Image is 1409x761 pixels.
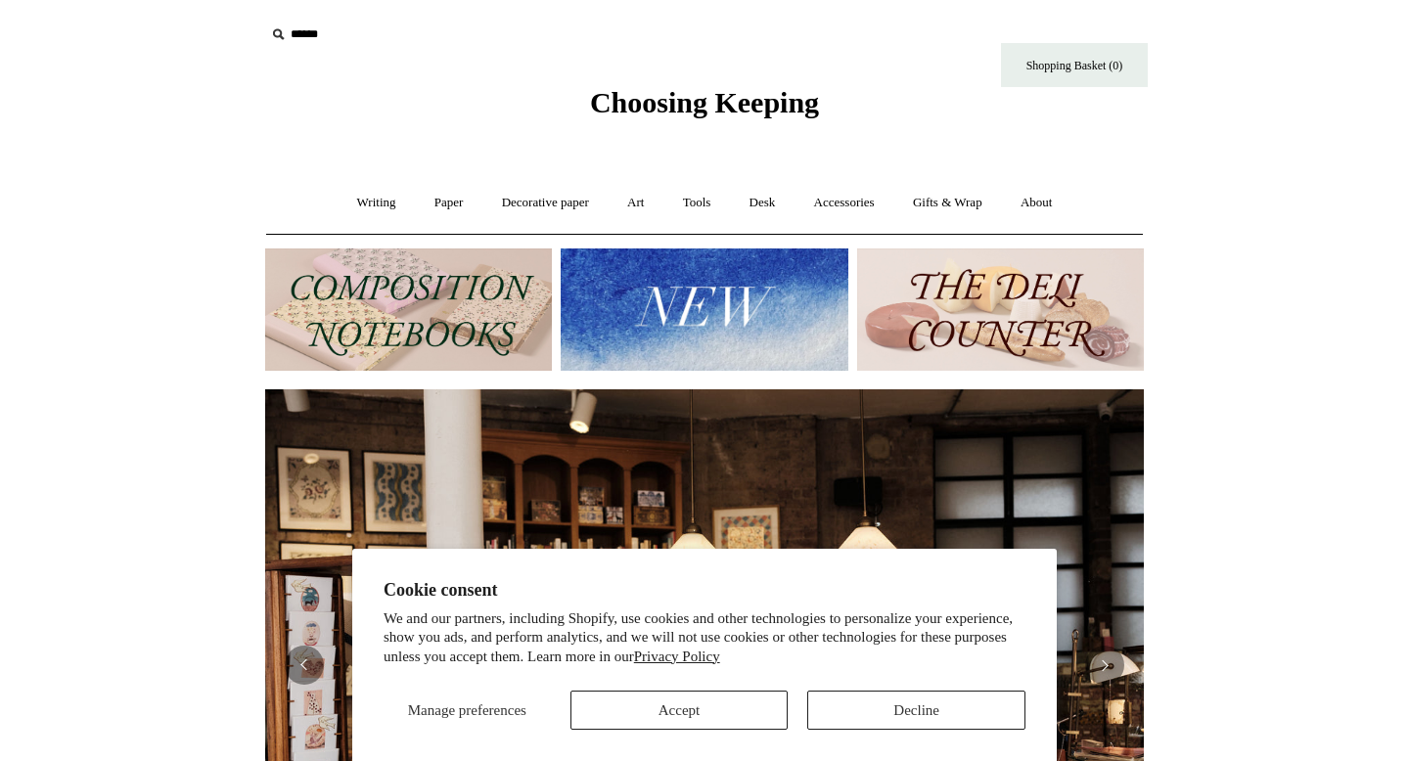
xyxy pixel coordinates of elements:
a: Gifts & Wrap [895,177,1000,229]
h2: Cookie consent [384,580,1025,601]
img: New.jpg__PID:f73bdf93-380a-4a35-bcfe-7823039498e1 [561,248,847,371]
button: Next [1085,646,1124,685]
a: Paper [417,177,481,229]
p: We and our partners, including Shopify, use cookies and other technologies to personalize your ex... [384,609,1025,667]
button: Manage preferences [384,691,551,730]
a: Decorative paper [484,177,607,229]
button: Decline [807,691,1025,730]
a: Tools [665,177,729,229]
img: 202302 Composition ledgers.jpg__PID:69722ee6-fa44-49dd-a067-31375e5d54ec [265,248,552,371]
a: Accessories [796,177,892,229]
a: Desk [732,177,794,229]
a: Choosing Keeping [590,102,819,115]
a: Writing [340,177,414,229]
a: Privacy Policy [634,649,720,664]
span: Manage preferences [408,702,526,718]
a: About [1003,177,1070,229]
button: Accept [570,691,789,730]
button: Previous [285,646,324,685]
a: Shopping Basket (0) [1001,43,1148,87]
img: The Deli Counter [857,248,1144,371]
a: Art [610,177,661,229]
span: Choosing Keeping [590,86,819,118]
